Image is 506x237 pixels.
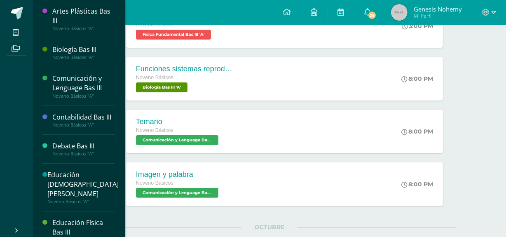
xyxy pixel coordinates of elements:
div: Temario [136,117,220,126]
div: Noveno Básicos "A" [52,151,115,157]
div: 8:00 PM [401,181,433,188]
a: Contabilidad Bas IIINoveno Básicos "A" [52,113,115,128]
span: Física Fundamental Bas III 'A' [136,30,211,40]
img: 45x45 [391,4,408,21]
a: Debate Bas IIINoveno Básicos "A" [52,141,115,157]
span: Noveno Básicos [136,127,173,133]
div: Artes Plásticas Bas III [52,7,115,26]
span: Comunicación y Lenguage Bas III 'A' [136,135,218,145]
span: Noveno Básicos [136,180,173,186]
div: Educación Física Bas III [52,218,115,237]
div: Noveno Básicos "A" [52,93,115,99]
div: Comunicación y Lenguage Bas III [52,74,115,93]
span: 26 [368,11,377,20]
span: Noveno Básicos [136,22,173,28]
div: Noveno Básicos "A" [47,199,119,204]
div: Biología Bas III [52,45,115,54]
span: Mi Perfil [414,12,462,19]
div: 8:00 PM [401,75,433,82]
a: Artes Plásticas Bas IIINoveno Básicos "A" [52,7,115,31]
span: Genesis Nohemy [414,5,462,13]
div: 3:00 PM [402,22,433,30]
a: Educación [DEMOGRAPHIC_DATA][PERSON_NAME]Noveno Básicos "A" [47,170,119,204]
div: Noveno Básicos "A" [52,54,115,60]
div: 8:00 PM [401,128,433,135]
div: Noveno Básicos "A" [52,26,115,31]
a: Comunicación y Lenguage Bas IIINoveno Básicos "A" [52,74,115,99]
div: Contabilidad Bas III [52,113,115,122]
div: Noveno Básicos "A" [52,122,115,128]
a: Biología Bas IIINoveno Básicos "A" [52,45,115,60]
span: Noveno Básicos [136,75,173,80]
div: Funciones sistemas reproductores [136,65,235,73]
div: Educación [DEMOGRAPHIC_DATA][PERSON_NAME] [47,170,119,199]
span: OCTUBRE [241,223,298,231]
div: Imagen y palabra [136,170,220,179]
span: Biología Bas III 'A' [136,82,187,92]
div: Debate Bas III [52,141,115,151]
span: Comunicación y Lenguage Bas III 'A' [136,188,218,198]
